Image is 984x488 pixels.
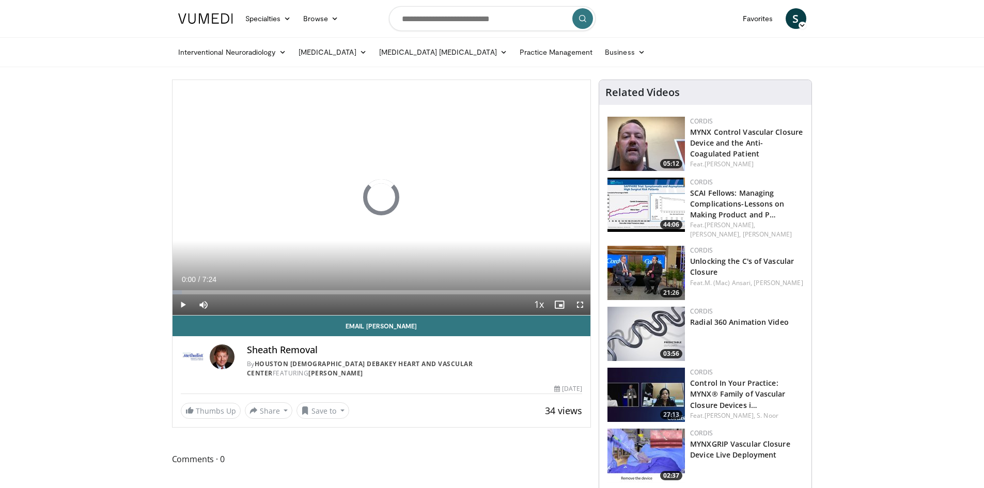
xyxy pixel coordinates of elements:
img: Avatar [210,344,235,369]
div: Progress Bar [173,290,591,294]
img: d3398e1d-5f31-4c57-9c84-72a065b81134.150x105_q85_crop-smart_upscale.jpg [607,307,685,361]
div: Feat. [690,160,803,169]
a: MYNXGRIP Vascular Closure Device Live Deployment [690,439,790,460]
button: Save to [296,402,349,419]
video-js: Video Player [173,80,591,316]
a: [PERSON_NAME] [743,230,792,239]
input: Search topics, interventions [389,6,596,31]
img: VuMedi Logo [178,13,233,24]
a: [PERSON_NAME] [705,160,754,168]
a: Thumbs Up [181,403,241,419]
span: 05:12 [660,159,682,168]
button: Share [245,402,293,419]
span: 03:56 [660,349,682,358]
a: [PERSON_NAME] [308,369,363,377]
a: S. Noor [757,411,778,420]
a: 27:13 [607,368,685,422]
button: Enable picture-in-picture mode [549,294,570,315]
a: Cordis [690,307,713,316]
a: 05:12 [607,117,685,171]
span: 44:06 [660,220,682,229]
div: Feat. [690,221,803,239]
span: 0:00 [182,275,196,284]
a: Interventional Neuroradiology [172,42,292,62]
div: Feat. [690,411,803,420]
button: Playback Rate [528,294,549,315]
span: 7:24 [202,275,216,284]
a: Cordis [690,429,713,437]
a: 21:26 [607,246,685,300]
span: 27:13 [660,410,682,419]
a: Cordis [690,246,713,255]
span: / [198,275,200,284]
button: Play [173,294,193,315]
a: M. (Mac) Ansari, [705,278,753,287]
a: [PERSON_NAME] [754,278,803,287]
img: dee9bdea-badf-4c4f-b48a-b7d49492bbf5.150x105_q85_crop-smart_upscale.jpg [607,429,685,483]
a: Favorites [737,8,779,29]
a: Cordis [690,368,713,376]
span: 21:26 [660,288,682,297]
div: Feat. [690,278,803,288]
a: MYNX Control Vascular Closure Device and the Anti-Coagulated Patient [690,127,803,159]
span: Comments 0 [172,452,591,466]
img: 499b604a-6184-42e0-be16-97ac27494601.150x105_q85_crop-smart_upscale.jpg [607,117,685,171]
a: Unlocking the C's of Vascular Closure [690,256,794,277]
h4: Sheath Removal [247,344,583,356]
a: [PERSON_NAME], [690,230,741,239]
button: Mute [193,294,214,315]
a: S [786,8,806,29]
a: [MEDICAL_DATA] [292,42,373,62]
img: efeb1df9-8d1f-494d-889d-a5c7dea364d6.150x105_q85_crop-smart_upscale.jpg [607,178,685,232]
img: e8a1f477-2155-4908-a0a1-8fb37e71f645.150x105_q85_crop-smart_upscale.jpg [607,246,685,300]
img: Houston Methodist DeBakey Heart and Vascular Center [181,344,206,369]
a: Cordis [690,178,713,186]
h4: Related Videos [605,86,680,99]
a: [PERSON_NAME], [705,411,755,420]
span: 02:37 [660,471,682,480]
a: Control In Your Practice: MYNX® Family of Vascular Closure Devices i… [690,378,785,410]
a: 03:56 [607,307,685,361]
a: Houston [DEMOGRAPHIC_DATA] DeBakey Heart and Vascular Center [247,359,473,377]
a: Practice Management [513,42,599,62]
div: By FEATURING [247,359,583,378]
a: Specialties [239,8,298,29]
a: Cordis [690,117,713,125]
div: [DATE] [554,384,582,393]
a: Browse [297,8,345,29]
a: [MEDICAL_DATA] [MEDICAL_DATA] [373,42,513,62]
a: SCAI Fellows: Managing Complications-Lessons on Making Product and P… [690,188,784,219]
img: 98cf87a7-c203-48b5-b14a-30e82c2c18ee.150x105_q85_crop-smart_upscale.jpg [607,368,685,422]
a: Business [599,42,651,62]
button: Fullscreen [570,294,590,315]
a: [PERSON_NAME], [705,221,755,229]
a: 44:06 [607,178,685,232]
span: 34 views [545,404,582,417]
a: 02:37 [607,429,685,483]
a: Email [PERSON_NAME] [173,316,591,336]
a: Radial 360 Animation Video [690,317,789,327]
